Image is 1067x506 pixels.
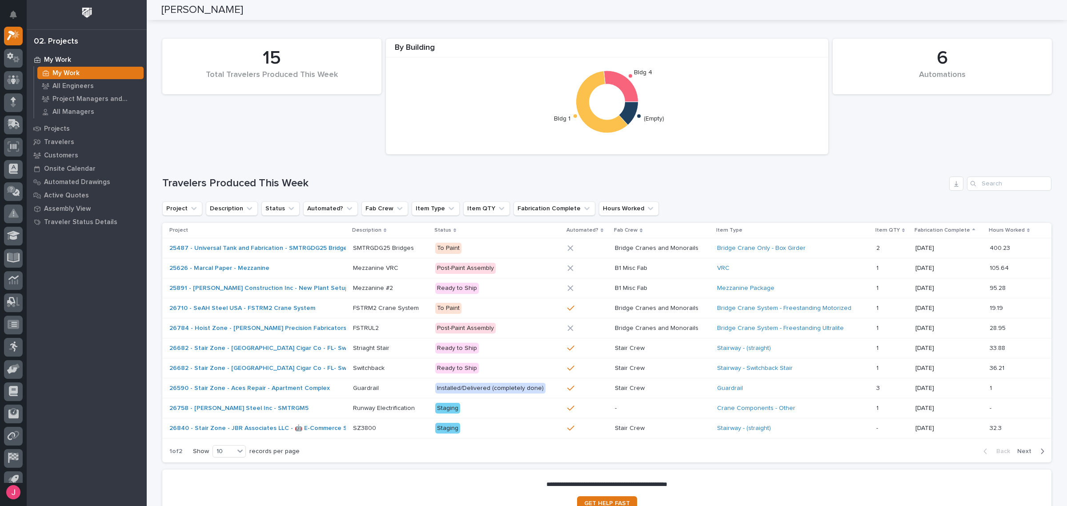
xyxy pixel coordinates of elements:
a: Stairway - Switchback Stair [717,365,793,372]
text: Bldg 1 [554,116,570,122]
p: records per page [249,448,300,455]
p: 3 [876,383,882,392]
div: 10 [213,447,234,456]
a: 26758 - [PERSON_NAME] Steel Inc - SMTRGM5 [169,405,309,412]
p: Item Type [716,225,742,235]
p: Fab Crew [614,225,638,235]
p: All Managers [52,108,94,116]
p: [DATE] [915,245,983,252]
a: Assembly View [27,202,147,215]
p: 1 [876,363,880,372]
p: 95.28 [990,283,1007,292]
div: Ready to Ship [435,283,479,294]
a: 26784 - Hoist Zone - [PERSON_NAME] Precision Fabricators - FSTRUL2 Crane System [169,325,422,332]
p: 1 [876,403,880,412]
p: Active Quotes [44,192,89,200]
p: SZ3800 [353,423,378,432]
p: B1 Misc Fab [615,263,649,272]
button: Item Type [412,201,460,216]
p: Bridge Cranes and Monorails [615,303,700,312]
div: Total Travelers Produced This Week [177,70,366,89]
p: [DATE] [915,305,983,312]
p: [DATE] [915,285,983,292]
div: Installed/Delivered (completely done) [435,383,546,394]
p: Item QTY [875,225,900,235]
a: Mezzanine Package [717,285,774,292]
p: - [876,423,880,432]
button: Status [261,201,300,216]
a: 26840 - Stair Zone - JBR Associates LLC - 🤖 E-Commerce Stair Order [169,425,376,432]
tr: 25626 - Marcal Paper - Mezzanine Mezzanine VRCMezzanine VRC Post-Paint AssemblyB1 Misc FabB1 Misc... [162,258,1051,278]
p: Striaght Stair [353,343,391,352]
p: All Engineers [52,82,94,90]
div: By Building [386,43,828,58]
button: Description [206,201,258,216]
p: Runway Electrification [353,403,417,412]
div: 6 [848,47,1037,69]
p: 1 of 2 [162,441,189,462]
text: (Empty) [644,116,664,122]
p: - [990,403,993,412]
p: 2 [876,243,882,252]
p: Project [169,225,188,235]
p: 1 [876,323,880,332]
p: My Work [52,69,80,77]
p: B1 Misc Fab [615,283,649,292]
p: Travelers [44,138,74,146]
p: FSTRM2 Crane System [353,303,421,312]
p: Hours Worked [989,225,1025,235]
div: To Paint [435,303,461,314]
tr: 26710 - SeAH Steel USA - FSTRM2 Crane System FSTRM2 Crane SystemFSTRM2 Crane System To PaintBridg... [162,298,1051,318]
a: Crane Components - Other [717,405,795,412]
tr: 26682 - Stair Zone - [GEOGRAPHIC_DATA] Cigar Co - FL- Switchback and Straight SwitchbackSwitchbac... [162,358,1051,378]
a: Stairway - (straight) [717,425,771,432]
p: Stair Crew [615,343,646,352]
a: Travelers [27,135,147,149]
a: Projects [27,122,147,135]
p: 1 [876,303,880,312]
p: 19.19 [990,303,1005,312]
p: [DATE] [915,385,983,392]
p: Customers [44,152,78,160]
tr: 25891 - [PERSON_NAME] Construction Inc - New Plant Setup - Mezzanine Project Mezzanine #2Mezzanin... [162,278,1051,298]
p: Bridge Cranes and Monorails [615,243,700,252]
a: 26682 - Stair Zone - [GEOGRAPHIC_DATA] Cigar Co - FL- Switchback and Straight [169,365,409,372]
button: Fab Crew [361,201,408,216]
a: 26590 - Stair Zone - Aces Repair - Apartment Complex [169,385,330,392]
div: 02. Projects [34,37,78,47]
a: Automated Drawings [27,175,147,189]
button: Fabrication Complete [513,201,595,216]
a: All Managers [34,105,147,118]
p: [DATE] [915,405,983,412]
p: Mezzanine #2 [353,283,395,292]
a: My Work [34,67,147,79]
a: Stairway - (straight) [717,345,771,352]
div: Ready to Ship [435,363,479,374]
p: Description [352,225,381,235]
input: Search [967,177,1051,191]
p: My Work [44,56,71,64]
div: To Paint [435,243,461,254]
p: 1 [876,283,880,292]
p: [DATE] [915,425,983,432]
tr: 26758 - [PERSON_NAME] Steel Inc - SMTRGM5 Runway ElectrificationRunway Electrification Staging-- ... [162,398,1051,418]
div: 15 [177,47,366,69]
button: Back [976,447,1014,455]
div: Post-Paint Assembly [435,323,496,334]
a: Bridge Crane System - Freestanding Ultralite [717,325,844,332]
button: Next [1014,447,1051,455]
p: [DATE] [915,265,983,272]
p: [DATE] [915,325,983,332]
p: 1 [876,343,880,352]
a: Bridge Crane System - Freestanding Motorized [717,305,851,312]
button: Notifications [4,5,23,24]
div: Staging [435,423,460,434]
a: Active Quotes [27,189,147,202]
button: Hours Worked [599,201,659,216]
p: Status [434,225,451,235]
p: Switchback [353,363,386,372]
a: 26710 - SeAH Steel USA - FSTRM2 Crane System [169,305,315,312]
a: 25891 - [PERSON_NAME] Construction Inc - New Plant Setup - Mezzanine Project [169,285,409,292]
text: Bldg 4 [634,69,652,76]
